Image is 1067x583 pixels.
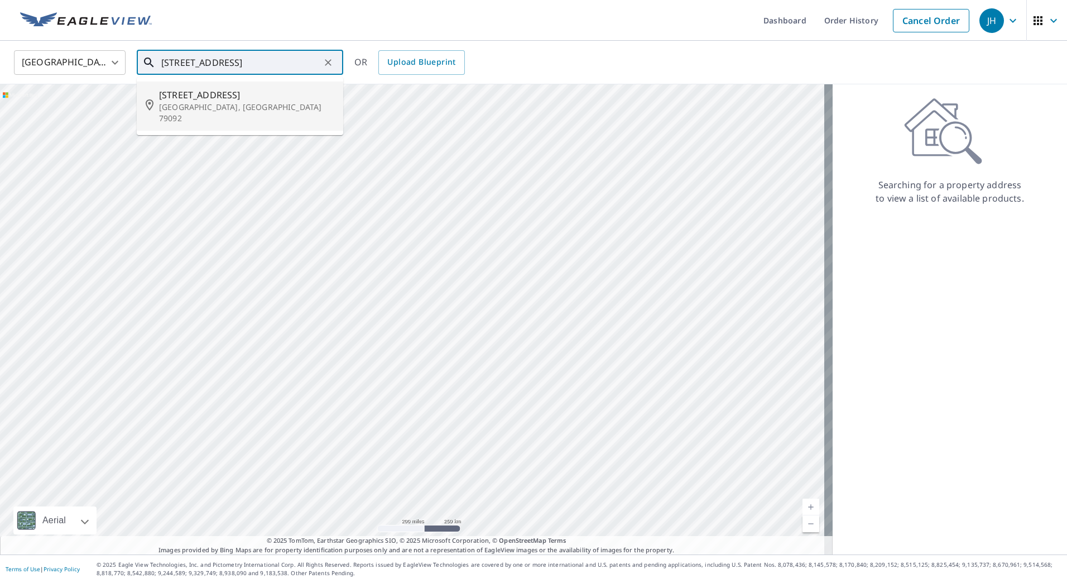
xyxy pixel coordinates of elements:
[39,506,69,534] div: Aerial
[802,499,819,515] a: Current Level 5, Zoom In
[320,55,336,70] button: Clear
[14,47,126,78] div: [GEOGRAPHIC_DATA]
[499,536,546,544] a: OpenStreetMap
[13,506,97,534] div: Aerial
[875,178,1025,205] p: Searching for a property address to view a list of available products.
[267,536,566,546] span: © 2025 TomTom, Earthstar Geographics SIO, © 2025 Microsoft Corporation, ©
[979,8,1004,33] div: JH
[6,566,80,572] p: |
[159,88,334,102] span: [STREET_ADDRESS]
[97,561,1061,577] p: © 2025 Eagle View Technologies, Inc. and Pictometry International Corp. All Rights Reserved. Repo...
[893,9,969,32] a: Cancel Order
[161,47,320,78] input: Search by address or latitude-longitude
[802,515,819,532] a: Current Level 5, Zoom Out
[378,50,464,75] a: Upload Blueprint
[159,102,334,124] p: [GEOGRAPHIC_DATA], [GEOGRAPHIC_DATA] 79092
[387,55,455,69] span: Upload Blueprint
[20,12,152,29] img: EV Logo
[548,536,566,544] a: Terms
[6,565,40,573] a: Terms of Use
[44,565,80,573] a: Privacy Policy
[354,50,465,75] div: OR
